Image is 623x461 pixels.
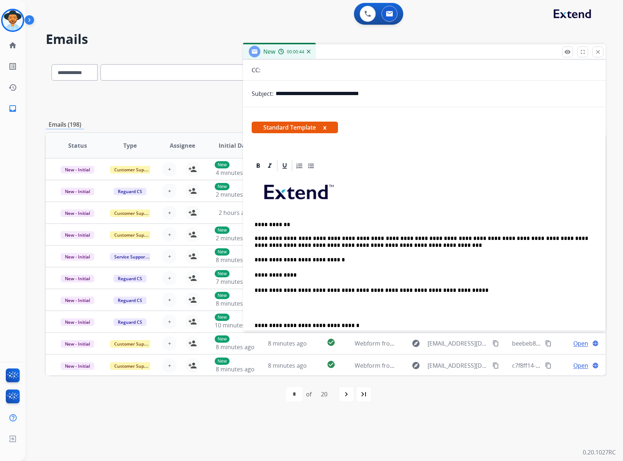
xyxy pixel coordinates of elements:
span: Customer Support [110,166,157,174]
span: Customer Support [110,362,157,370]
span: New - Initial [61,362,94,370]
span: + [168,361,171,370]
mat-icon: check_circle [327,360,335,369]
mat-icon: person_add [188,339,197,348]
span: 2 minutes ago [216,191,255,199]
span: 4 minutes ago [216,169,255,177]
span: 8 minutes ago [216,343,255,351]
button: + [162,271,177,285]
mat-icon: person_add [188,295,197,304]
span: 8 minutes ago [216,299,255,307]
p: CC: [252,66,260,74]
button: + [162,336,177,351]
mat-icon: content_copy [545,340,552,347]
span: Initial Date [219,141,251,150]
span: + [168,339,171,348]
mat-icon: person_add [188,165,197,174]
span: Standard Template [252,122,338,133]
button: x [323,123,326,132]
span: 8 minutes ago [216,256,255,264]
mat-icon: close [595,49,601,55]
mat-icon: person_add [188,208,197,217]
span: Service Support [110,253,151,261]
span: + [168,295,171,304]
div: Bold [253,160,264,171]
div: of [306,390,311,399]
p: New [215,335,230,343]
mat-icon: remove_red_eye [564,49,571,55]
span: 7 minutes ago [216,278,255,286]
p: New [215,183,230,190]
button: + [162,227,177,242]
p: Subject: [252,89,273,98]
span: New - Initial [61,340,94,348]
button: + [162,184,177,198]
p: New [215,314,230,321]
span: [EMAIL_ADDRESS][DOMAIN_NAME] [428,361,489,370]
span: Reguard CS [114,275,147,282]
p: New [215,358,230,365]
span: New - Initial [61,318,94,326]
span: 10 minutes ago [215,321,257,329]
mat-icon: content_copy [545,362,552,369]
p: New [215,227,230,234]
span: 2 hours ago [219,209,251,217]
button: + [162,162,177,176]
span: New - Initial [61,275,94,282]
mat-icon: history [8,83,17,92]
span: + [168,274,171,282]
mat-icon: person_add [188,230,197,239]
span: Status [68,141,87,150]
span: + [168,317,171,326]
span: + [168,208,171,217]
span: + [168,165,171,174]
span: + [168,252,171,261]
mat-icon: inbox [8,104,17,113]
span: Customer Support [110,231,157,239]
span: 00:00:44 [287,49,304,55]
mat-icon: navigate_next [342,390,351,399]
span: 8 minutes ago [216,365,255,373]
span: New - Initial [61,231,94,239]
span: Reguard CS [114,318,147,326]
span: Webform from [EMAIL_ADDRESS][DOMAIN_NAME] on [DATE] [355,362,519,370]
span: Customer Support [110,340,157,348]
img: avatar [3,10,23,30]
div: Ordered List [294,160,305,171]
mat-icon: explore [412,339,420,348]
span: Open [573,339,588,348]
p: New [215,292,230,299]
p: Emails (198) [46,120,84,129]
button: + [162,249,177,264]
span: 8 minutes ago [268,339,307,347]
button: + [162,358,177,373]
mat-icon: list_alt [8,62,17,71]
span: + [168,187,171,195]
mat-icon: language [592,340,599,347]
mat-icon: person_add [188,187,197,195]
mat-icon: last_page [359,390,368,399]
mat-icon: explore [412,361,420,370]
span: New - Initial [61,166,94,174]
span: c7f8ff14-d540-45ed-8598-767b71a71b90 [512,362,621,370]
span: New - Initial [61,188,94,195]
mat-icon: content_copy [492,362,499,369]
mat-icon: person_add [188,274,197,282]
span: Type [123,141,137,150]
div: 20 [315,387,333,401]
span: + [168,230,171,239]
mat-icon: content_copy [492,340,499,347]
span: Customer Support [110,209,157,217]
span: 2 minutes ago [216,234,255,242]
mat-icon: fullscreen [579,49,586,55]
p: 0.20.1027RC [583,448,616,457]
mat-icon: person_add [188,361,197,370]
span: New - Initial [61,209,94,217]
span: Reguard CS [114,188,147,195]
span: Open [573,361,588,370]
span: Webform from [EMAIL_ADDRESS][DOMAIN_NAME] on [DATE] [355,339,519,347]
p: New [215,161,230,168]
mat-icon: person_add [188,317,197,326]
h2: Emails [46,32,606,46]
button: + [162,293,177,307]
